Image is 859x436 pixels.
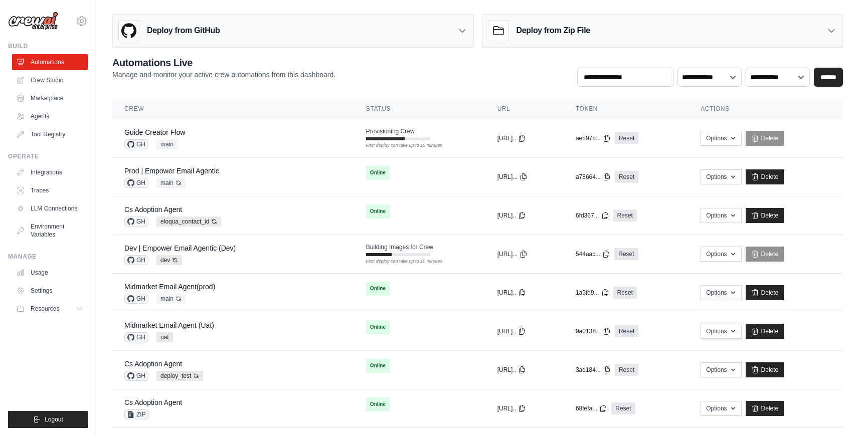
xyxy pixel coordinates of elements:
[366,243,433,251] span: Building Images for Crew
[8,411,88,428] button: Logout
[8,42,88,50] div: Build
[366,258,430,265] div: First deploy can take up to 10 minutes
[12,265,88,281] a: Usage
[124,321,214,329] a: Midmarket Email Agent (Uat)
[124,167,219,175] a: Prod | Empower Email Agentic
[613,287,637,299] a: Reset
[576,211,609,220] button: 6fd367...
[156,216,221,227] span: eloqua_contact_id
[366,282,390,296] span: Online
[576,250,610,258] button: 544aac...
[576,327,611,335] button: 9a0138...
[615,325,638,337] a: Reset
[45,415,63,423] span: Logout
[354,99,485,119] th: Status
[366,166,390,180] span: Online
[611,402,635,414] a: Reset
[701,401,741,416] button: Options
[12,90,88,106] a: Marketplace
[746,362,784,377] a: Delete
[124,360,182,368] a: Cs Adoption Agent
[576,289,609,297] button: 1a5fd9...
[31,305,59,313] span: Resources
[366,320,390,334] span: Online
[156,294,186,304] span: main
[119,21,139,41] img: GitHub Logo
[8,253,88,261] div: Manage
[576,134,611,142] button: aeb97b...
[12,219,88,243] a: Environment Variables
[112,99,354,119] th: Crew
[746,401,784,416] a: Delete
[12,200,88,216] a: LLM Connections
[701,131,741,146] button: Options
[124,244,236,252] a: Dev | Empower Email Agentic (Dev)
[12,54,88,70] a: Automations
[701,324,741,339] button: Options
[576,404,607,412] button: 68fefa...
[156,139,178,149] span: main
[124,216,148,227] span: GH
[124,178,148,188] span: GH
[124,409,149,419] span: ZIP
[124,332,148,342] span: GH
[124,255,148,265] span: GH
[746,324,784,339] a: Delete
[701,169,741,184] button: Options
[124,283,215,291] a: Midmarket Email Agent(prod)
[746,131,784,146] a: Delete
[124,205,182,213] a: Cs Adoption Agent
[156,332,173,342] span: uat
[12,72,88,88] a: Crew Studio
[615,364,638,376] a: Reset
[701,247,741,262] button: Options
[746,169,784,184] a: Delete
[156,178,186,188] span: main
[485,99,564,119] th: URL
[12,126,88,142] a: Tool Registry
[366,204,390,219] span: Online
[366,397,390,411] span: Online
[564,99,689,119] th: Token
[12,164,88,180] a: Integrations
[8,12,58,31] img: Logo
[615,132,638,144] a: Reset
[12,182,88,198] a: Traces
[12,301,88,317] button: Resources
[701,362,741,377] button: Options
[124,371,148,381] span: GH
[614,248,638,260] a: Reset
[615,171,638,183] a: Reset
[746,208,784,223] a: Delete
[701,208,741,223] button: Options
[613,209,637,222] a: Reset
[112,56,335,70] h2: Automations Live
[12,283,88,299] a: Settings
[746,247,784,262] a: Delete
[8,152,88,160] div: Operate
[576,173,611,181] button: a78664...
[124,294,148,304] span: GH
[689,99,843,119] th: Actions
[366,142,430,149] div: First deploy can take up to 10 minutes
[701,285,741,300] button: Options
[746,285,784,300] a: Delete
[12,108,88,124] a: Agents
[124,398,182,406] a: Cs Adoption Agent
[517,25,590,37] h3: Deploy from Zip File
[124,128,185,136] a: Guide Creator Flow
[147,25,220,37] h3: Deploy from GitHub
[366,359,390,373] span: Online
[112,70,335,80] p: Manage and monitor your active crew automations from this dashboard.
[156,371,203,381] span: deploy_test
[156,255,182,265] span: dev
[576,366,611,374] button: 3ad184...
[366,127,415,135] span: Provisioning Crew
[124,139,148,149] span: GH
